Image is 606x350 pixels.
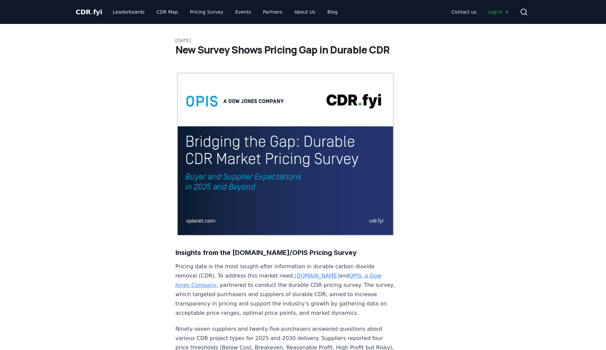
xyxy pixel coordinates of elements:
[230,6,256,18] a: Events
[107,6,150,18] a: Leaderboards
[176,72,396,237] img: blog post image
[483,6,514,18] a: Log in
[76,7,102,17] a: CDR.fyi
[322,6,343,18] a: Blog
[289,6,320,18] a: About Us
[184,6,228,18] a: Pricing Survey
[258,6,288,18] a: Partners
[151,6,183,18] a: CDR Map
[76,8,102,16] span: CDR fyi
[176,262,396,318] p: Pricing data is the most sought-after information in durable carbon dioxide removal (CDR). To add...
[91,8,93,16] span: .
[295,273,339,279] a: [DOMAIN_NAME]
[176,249,357,257] strong: Insights from the [DOMAIN_NAME]/OPIS Pricing Survey
[488,9,509,15] span: Log in
[446,6,514,18] nav: Main
[176,37,431,44] p: [DATE]
[446,6,482,18] a: Contact us
[176,44,431,56] h1: New Survey Shows Pricing Gap in Durable CDR
[107,6,343,18] nav: Main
